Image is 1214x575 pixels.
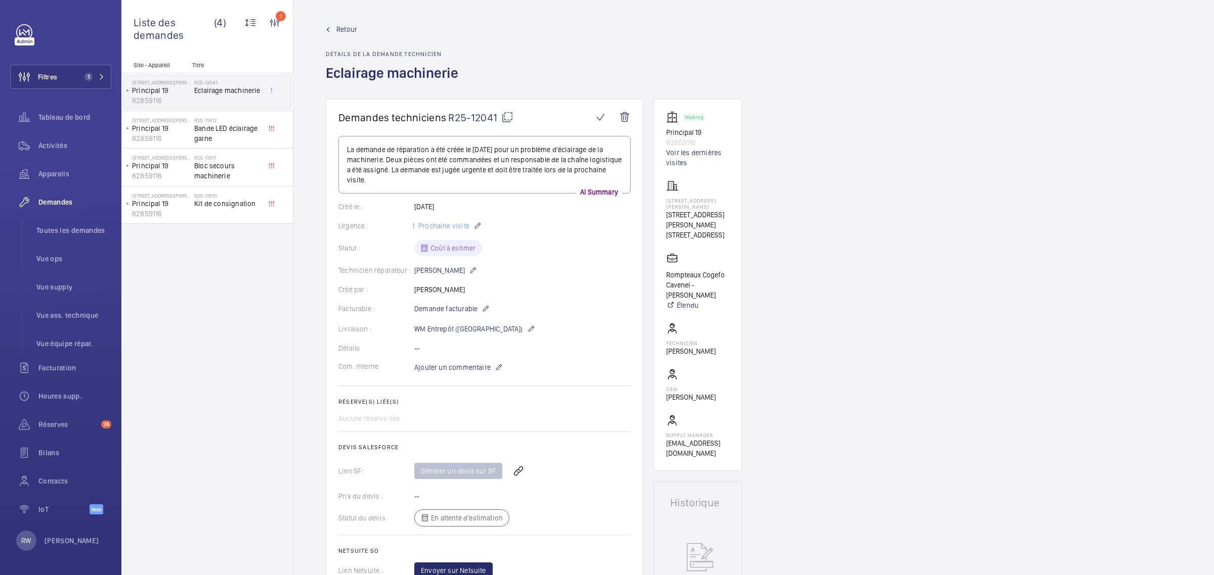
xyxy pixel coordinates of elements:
span: Demande facturable [414,304,478,314]
span: Vue ass. technique [36,310,111,320]
p: [STREET_ADDRESS][PERSON_NAME] [132,79,190,85]
span: Retour [336,24,357,34]
span: Kit de consignation [194,199,261,209]
p: 82859116 [666,137,729,148]
span: Bilans [38,448,111,458]
p: [PERSON_NAME] [414,264,477,276]
a: Voir les dernières visites [666,148,729,168]
span: Vue supply [36,282,111,292]
span: Ajouter un commentaire [414,362,491,372]
span: Demandes [38,197,111,207]
p: Principal 19 [132,161,190,171]
p: [EMAIL_ADDRESS][DOMAIN_NAME] [666,438,729,458]
img: elevator.svg [666,111,682,123]
p: 82859116 [132,133,190,143]
p: La demande de réparation a été créée le [DATE] pour un problème d'éclairage de la machinerie. Deu... [347,145,622,185]
button: Filtres1 [10,65,111,89]
h2: Netsuite SO [338,547,631,554]
span: Prochaine visite [416,222,469,230]
span: Activités [38,140,111,151]
h2: R25-11812 [194,117,261,123]
p: [PERSON_NAME] [666,392,716,402]
h1: Eclairage machinerie [326,64,464,99]
span: Réserves [38,419,97,429]
h2: Devis Salesforce [338,444,631,451]
span: Tableau de bord [38,112,111,122]
p: Principal 19 [132,85,190,95]
h1: Historique [670,498,725,508]
span: Bloc secours machinerie [194,161,261,181]
span: Eclairage machinerie [194,85,261,95]
span: Filtres [38,72,57,82]
a: Étendu [666,300,729,310]
p: Supply manager [666,432,729,438]
span: Appareils [38,169,111,179]
span: Toutes les demandes [36,225,111,235]
p: [STREET_ADDRESS][PERSON_NAME] [132,193,190,199]
span: Facturation [38,363,111,373]
p: RW [21,536,31,546]
p: Working [685,116,703,119]
span: R25-12041 [448,111,513,124]
p: [PERSON_NAME] [666,346,716,356]
h2: R25-11810 [194,193,261,199]
span: Bande LED éclairage gaine [194,123,261,143]
span: Demandes techniciens [338,111,446,124]
span: Liste des demandes [134,16,214,41]
span: 1 [84,73,93,81]
p: CSM [666,386,716,392]
p: Site - Appareil [121,62,188,69]
p: Principal 19 [132,123,190,133]
span: 74 [101,420,111,428]
span: Beta [90,504,103,514]
span: Contacts [38,476,111,486]
p: AI Summary [576,187,622,197]
p: [STREET_ADDRESS][PERSON_NAME] [666,198,729,210]
p: [STREET_ADDRESS][PERSON_NAME] [666,210,729,230]
p: 82859116 [132,171,190,181]
p: 82859116 [132,209,190,219]
h2: Détails de la demande technicien [326,51,464,58]
p: [STREET_ADDRESS][PERSON_NAME] [132,155,190,161]
p: Principal 19 [666,127,729,137]
p: WM Entrepôt ([GEOGRAPHIC_DATA]) [414,323,535,335]
h2: R25-11811 [194,155,261,161]
p: Technicien [666,340,716,346]
span: IoT [38,504,90,514]
p: [PERSON_NAME] [45,536,99,546]
h2: R25-12041 [194,79,261,85]
p: [STREET_ADDRESS] [666,230,729,240]
h2: Réserve(s) liée(s) [338,398,631,405]
span: Vue ops [36,254,111,264]
p: Rompteaux Cogefo Cavenel - [PERSON_NAME] [666,270,729,300]
p: Titre [192,62,259,69]
p: [STREET_ADDRESS][PERSON_NAME] [132,117,190,123]
span: Vue équipe répar. [36,339,111,349]
p: Principal 19 [132,199,190,209]
p: 82859116 [132,95,190,106]
span: Heures supp. [38,391,111,401]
